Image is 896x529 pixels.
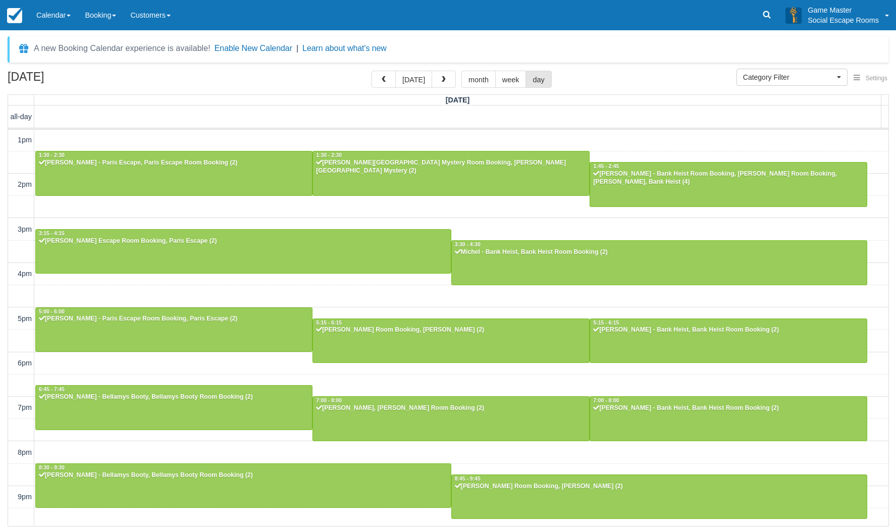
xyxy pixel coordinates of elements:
img: A3 [785,7,802,23]
div: [PERSON_NAME] - Bank Heist, Bank Heist Room Booking (2) [593,404,864,412]
button: month [461,71,496,88]
a: 8:30 - 9:30[PERSON_NAME] - Bellamys Booty, Bellamys Booty Room Booking (2) [35,463,451,508]
span: all-day [11,113,32,121]
span: 5:00 - 6:00 [39,309,65,314]
span: 1:30 - 2:30 [316,152,342,158]
span: 6:45 - 7:45 [39,387,65,392]
div: [PERSON_NAME] - Paris Escape Room Booking, Paris Escape (2) [38,315,309,323]
span: 8:30 - 9:30 [39,465,65,470]
a: Learn about what's new [302,44,387,52]
div: [PERSON_NAME] - Bank Heist, Bank Heist Room Booking (2) [593,326,864,334]
span: Category Filter [743,72,834,82]
img: checkfront-main-nav-mini-logo.png [7,8,22,23]
div: Michel - Bank Heist, Bank Heist Room Booking (2) [454,248,864,256]
div: [PERSON_NAME] Room Booking, [PERSON_NAME] (2) [315,326,587,334]
span: 2pm [18,180,32,188]
a: 8:45 - 9:45[PERSON_NAME] Room Booking, [PERSON_NAME] (2) [451,474,867,519]
span: 7pm [18,403,32,411]
a: 3:15 - 4:15[PERSON_NAME] Escape Room Booking, Paris Escape (2) [35,229,451,274]
span: 3:30 - 4:30 [455,242,481,247]
span: 5pm [18,314,32,323]
a: 1:45 - 2:45[PERSON_NAME] - Bank Heist Room Booking, [PERSON_NAME] Room Booking, [PERSON_NAME], Ba... [590,162,867,206]
div: [PERSON_NAME][GEOGRAPHIC_DATA] Mystery Room Booking, [PERSON_NAME][GEOGRAPHIC_DATA] Mystery (2) [315,159,587,175]
p: Social Escape Rooms [808,15,879,25]
span: 9pm [18,493,32,501]
span: 3pm [18,225,32,233]
button: Enable New Calendar [215,43,292,54]
span: 5:15 - 6:15 [316,320,342,326]
div: [PERSON_NAME] - Bank Heist Room Booking, [PERSON_NAME] Room Booking, [PERSON_NAME], Bank Heist (4) [593,170,864,186]
a: 3:30 - 4:30Michel - Bank Heist, Bank Heist Room Booking (2) [451,240,867,285]
h2: [DATE] [8,71,135,89]
button: Category Filter [736,69,848,86]
div: [PERSON_NAME] - Bellamys Booty, Bellamys Booty Room Booking (2) [38,471,448,480]
div: [PERSON_NAME], [PERSON_NAME] Room Booking (2) [315,404,587,412]
span: 1:30 - 2:30 [39,152,65,158]
a: 5:15 - 6:15[PERSON_NAME] Room Booking, [PERSON_NAME] (2) [312,319,590,363]
span: 1:45 - 2:45 [593,164,619,169]
span: Settings [866,75,887,82]
span: 7:00 - 8:00 [593,398,619,403]
button: Settings [848,71,893,86]
span: 8pm [18,448,32,456]
a: 5:00 - 6:00[PERSON_NAME] - Paris Escape Room Booking, Paris Escape (2) [35,307,312,352]
a: 1:30 - 2:30[PERSON_NAME] - Paris Escape, Paris Escape Room Booking (2) [35,151,312,195]
p: Game Master [808,5,879,15]
div: [PERSON_NAME] - Bellamys Booty, Bellamys Booty Room Booking (2) [38,393,309,401]
div: A new Booking Calendar experience is available! [34,42,210,55]
span: 3:15 - 4:15 [39,231,65,236]
span: | [296,44,298,52]
button: [DATE] [395,71,432,88]
button: day [525,71,551,88]
a: 7:00 - 8:00[PERSON_NAME], [PERSON_NAME] Room Booking (2) [312,396,590,441]
span: 1pm [18,136,32,144]
a: 6:45 - 7:45[PERSON_NAME] - Bellamys Booty, Bellamys Booty Room Booking (2) [35,385,312,430]
a: 1:30 - 2:30[PERSON_NAME][GEOGRAPHIC_DATA] Mystery Room Booking, [PERSON_NAME][GEOGRAPHIC_DATA] My... [312,151,590,195]
div: [PERSON_NAME] - Paris Escape, Paris Escape Room Booking (2) [38,159,309,167]
span: 5:15 - 6:15 [593,320,619,326]
span: [DATE] [446,96,470,104]
span: 6pm [18,359,32,367]
a: 5:15 - 6:15[PERSON_NAME] - Bank Heist, Bank Heist Room Booking (2) [590,319,867,363]
button: week [495,71,526,88]
span: 4pm [18,270,32,278]
div: [PERSON_NAME] Room Booking, [PERSON_NAME] (2) [454,483,864,491]
div: [PERSON_NAME] Escape Room Booking, Paris Escape (2) [38,237,448,245]
a: 7:00 - 8:00[PERSON_NAME] - Bank Heist, Bank Heist Room Booking (2) [590,396,867,441]
span: 8:45 - 9:45 [455,476,481,482]
span: 7:00 - 8:00 [316,398,342,403]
